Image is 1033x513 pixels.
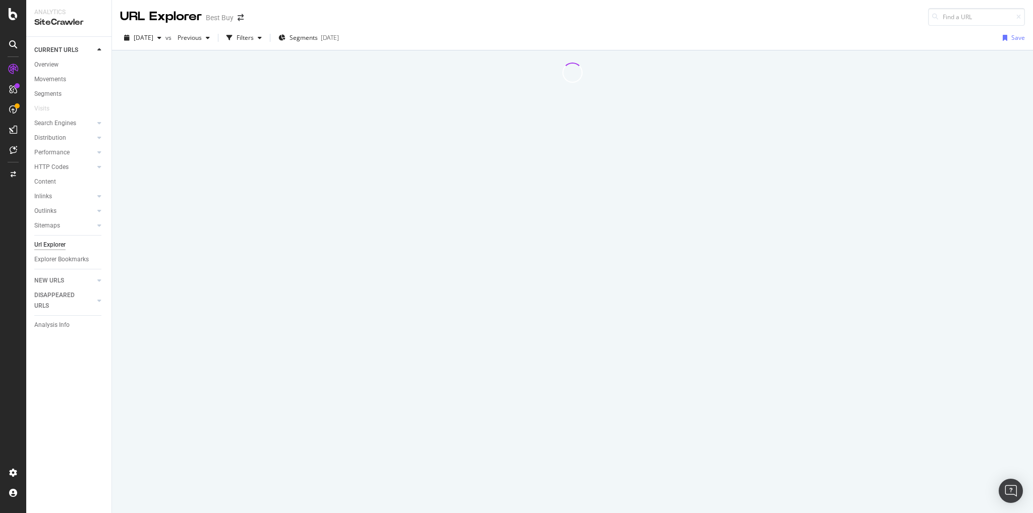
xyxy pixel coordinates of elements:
div: Filters [237,33,254,42]
div: URL Explorer [120,8,202,25]
a: Sitemaps [34,220,94,231]
div: Performance [34,147,70,158]
div: Explorer Bookmarks [34,254,89,265]
span: vs [165,33,174,42]
div: DISAPPEARED URLS [34,290,85,311]
div: Save [1011,33,1025,42]
a: Distribution [34,133,94,143]
div: NEW URLS [34,275,64,286]
div: Search Engines [34,118,76,129]
div: HTTP Codes [34,162,69,173]
span: Segments [290,33,318,42]
div: Url Explorer [34,240,66,250]
div: Outlinks [34,206,56,216]
div: Distribution [34,133,66,143]
div: Best Buy [206,13,234,23]
div: arrow-right-arrow-left [238,14,244,21]
div: Analysis Info [34,320,70,330]
div: Content [34,177,56,187]
a: Visits [34,103,60,114]
a: DISAPPEARED URLS [34,290,94,311]
a: Segments [34,89,104,99]
span: 2025 Sep. 2nd [134,33,153,42]
span: Previous [174,33,202,42]
div: Segments [34,89,62,99]
div: SiteCrawler [34,17,103,28]
a: Explorer Bookmarks [34,254,104,265]
a: CURRENT URLS [34,45,94,55]
button: Previous [174,30,214,46]
a: Search Engines [34,118,94,129]
button: [DATE] [120,30,165,46]
a: HTTP Codes [34,162,94,173]
div: Sitemaps [34,220,60,231]
a: Movements [34,74,104,85]
div: Open Intercom Messenger [999,479,1023,503]
a: Performance [34,147,94,158]
a: Content [34,177,104,187]
div: [DATE] [321,33,339,42]
button: Filters [222,30,266,46]
div: Inlinks [34,191,52,202]
div: Analytics [34,8,103,17]
div: Visits [34,103,49,114]
a: Overview [34,60,104,70]
button: Save [999,30,1025,46]
div: CURRENT URLS [34,45,78,55]
div: Overview [34,60,59,70]
a: NEW URLS [34,275,94,286]
a: Inlinks [34,191,94,202]
a: Url Explorer [34,240,104,250]
div: Movements [34,74,66,85]
a: Analysis Info [34,320,104,330]
input: Find a URL [928,8,1025,26]
button: Segments[DATE] [274,30,343,46]
a: Outlinks [34,206,94,216]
